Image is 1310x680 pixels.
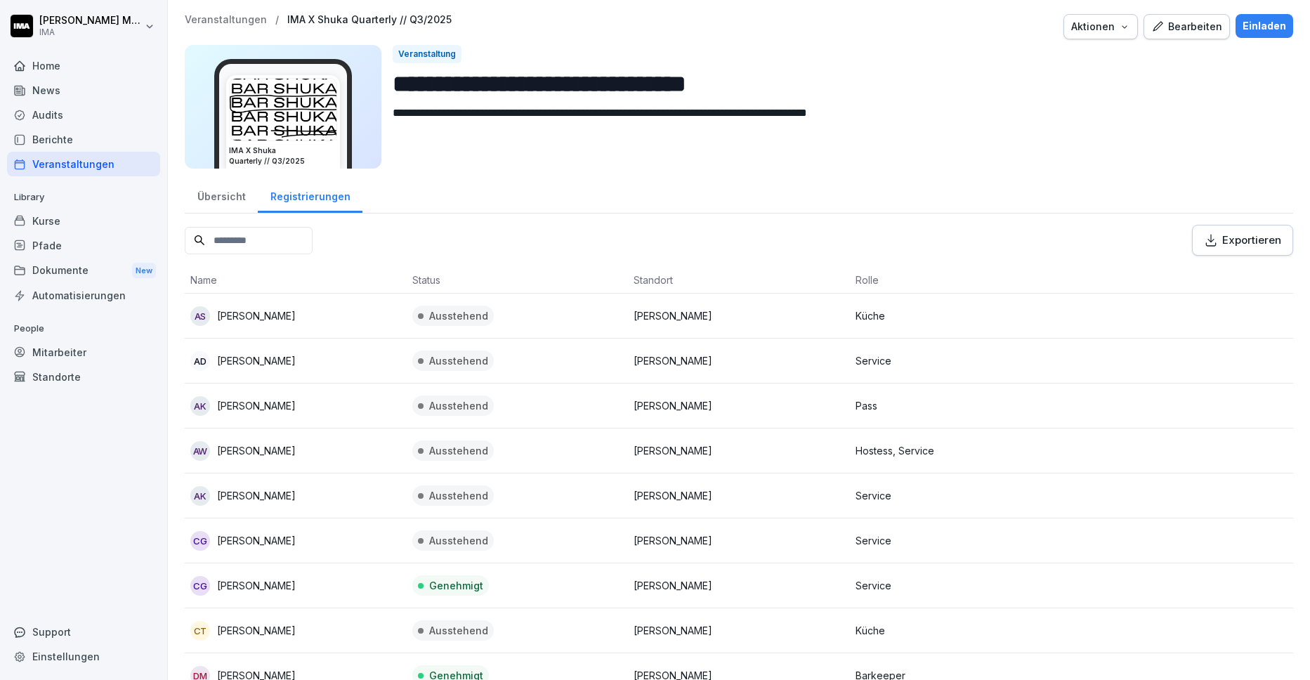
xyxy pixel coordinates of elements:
a: Audits [7,103,160,127]
div: Ausstehend [412,395,494,416]
a: Veranstaltungen [185,14,267,26]
a: News [7,78,160,103]
p: [PERSON_NAME] [217,578,296,593]
div: Ausstehend [412,620,494,641]
p: [PERSON_NAME] [217,488,296,503]
a: Home [7,53,160,78]
th: Rolle [850,267,1072,294]
a: Berichte [7,127,160,152]
button: Aktionen [1063,14,1138,39]
div: Einladen [1243,18,1286,34]
th: Status [407,267,629,294]
p: [PERSON_NAME] [634,488,844,503]
a: Einstellungen [7,644,160,669]
p: Service [856,488,1066,503]
div: New [132,263,156,279]
div: Ausstehend [412,306,494,326]
a: Automatisierungen [7,283,160,308]
p: [PERSON_NAME] [217,623,296,638]
h3: IMA X Shuka Quarterly // Q3/2025 [229,145,337,166]
a: IMA X Shuka Quarterly // Q3/2025 [287,14,452,26]
div: AK [190,486,210,506]
p: Küche [856,623,1066,638]
div: Bearbeiten [1151,19,1222,34]
p: [PERSON_NAME] [634,533,844,548]
div: AW [190,441,210,461]
a: Mitarbeiter [7,340,160,365]
div: Aktionen [1071,19,1130,34]
p: [PERSON_NAME] [634,623,844,638]
p: People [7,318,160,340]
div: CG [190,576,210,596]
p: Library [7,186,160,209]
p: Pass [856,398,1066,413]
a: Pfade [7,233,160,258]
th: Standort [628,267,850,294]
button: Bearbeiten [1144,14,1230,39]
div: Ausstehend [412,530,494,551]
a: Standorte [7,365,160,389]
a: Veranstaltungen [7,152,160,176]
p: Service [856,578,1066,593]
a: Übersicht [185,177,258,213]
button: Exportieren [1192,225,1293,256]
p: [PERSON_NAME] [634,308,844,323]
p: Service [856,533,1066,548]
div: Support [7,620,160,644]
div: Veranstaltung [393,45,461,63]
p: [PERSON_NAME] [634,398,844,413]
p: Service [856,353,1066,368]
div: Ausstehend [412,485,494,506]
div: Ausstehend [412,440,494,461]
div: CG [190,531,210,551]
p: [PERSON_NAME] [634,578,844,593]
a: Registrierungen [258,177,362,213]
p: IMA [39,27,142,37]
p: Hostess, Service [856,443,1066,458]
p: [PERSON_NAME] [634,353,844,368]
div: Ausstehend [412,351,494,371]
div: Genehmigt [412,575,489,596]
p: [PERSON_NAME] [217,533,296,548]
p: [PERSON_NAME] [217,398,296,413]
p: [PERSON_NAME] [634,443,844,458]
div: Dokumente [7,258,160,284]
a: DokumenteNew [7,258,160,284]
div: CT [190,621,210,641]
p: [PERSON_NAME] [217,443,296,458]
a: Kurse [7,209,160,233]
p: Küche [856,308,1066,323]
button: Einladen [1236,14,1293,38]
p: / [275,14,279,26]
div: AD [190,351,210,371]
div: AK [190,396,210,416]
p: [PERSON_NAME] [217,308,296,323]
p: [PERSON_NAME] Milanovska [39,15,142,27]
div: Exportieren [1204,233,1281,248]
p: [PERSON_NAME] [217,353,296,368]
div: AS [190,306,210,326]
th: Name [185,267,407,294]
